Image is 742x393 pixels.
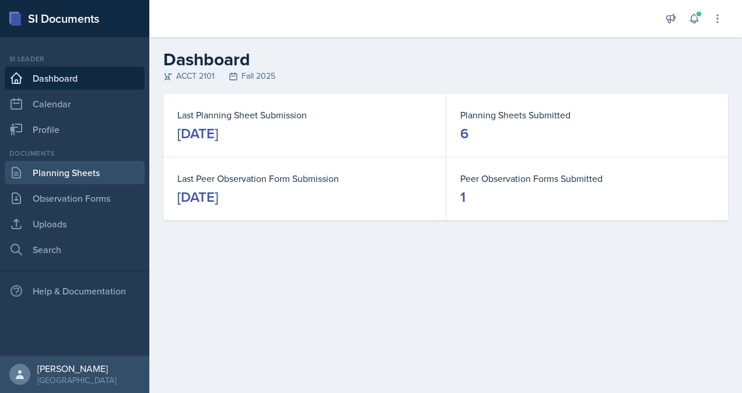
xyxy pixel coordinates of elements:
div: Si leader [5,54,145,64]
div: 6 [460,124,468,143]
div: 1 [460,188,466,206]
a: Profile [5,118,145,141]
div: [PERSON_NAME] [37,363,116,374]
a: Uploads [5,212,145,236]
dt: Last Peer Observation Form Submission [177,171,432,185]
div: ACCT 2101 Fall 2025 [163,70,728,82]
a: Search [5,238,145,261]
dt: Last Planning Sheet Submission [177,108,432,122]
div: [GEOGRAPHIC_DATA] [37,374,116,386]
dt: Planning Sheets Submitted [460,108,714,122]
a: Calendar [5,92,145,115]
div: Help & Documentation [5,279,145,303]
dt: Peer Observation Forms Submitted [460,171,714,185]
a: Observation Forms [5,187,145,210]
div: [DATE] [177,124,218,143]
a: Dashboard [5,66,145,90]
a: Planning Sheets [5,161,145,184]
h2: Dashboard [163,49,728,70]
div: Documents [5,148,145,159]
div: [DATE] [177,188,218,206]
